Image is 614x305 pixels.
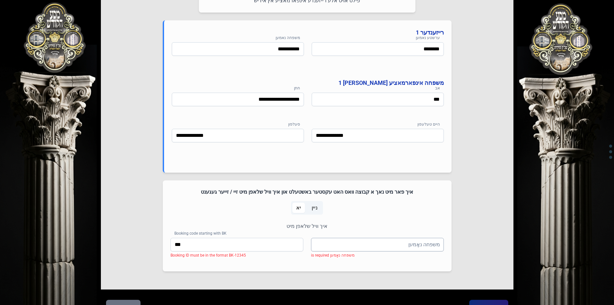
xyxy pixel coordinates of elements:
[171,188,444,196] h4: איך פאר מיט נאך א קבוצה וואס האט עקסטער באשטעלט און איך וויל שלאפן מיט זיי / זייער געגענט
[296,204,301,212] span: יא
[291,201,307,215] p-togglebutton: יא
[171,253,246,258] span: Booking ID must be in the format BK-12345
[172,28,444,37] h4: רייזענדער 1
[311,253,355,258] span: משפּחה נאָמען is required
[171,222,444,230] p: איך וויל שלאפן מיט
[307,201,323,215] p-togglebutton: ניין
[312,204,317,212] span: ניין
[172,78,444,87] h4: משפחה אינפארמאציע [PERSON_NAME] 1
